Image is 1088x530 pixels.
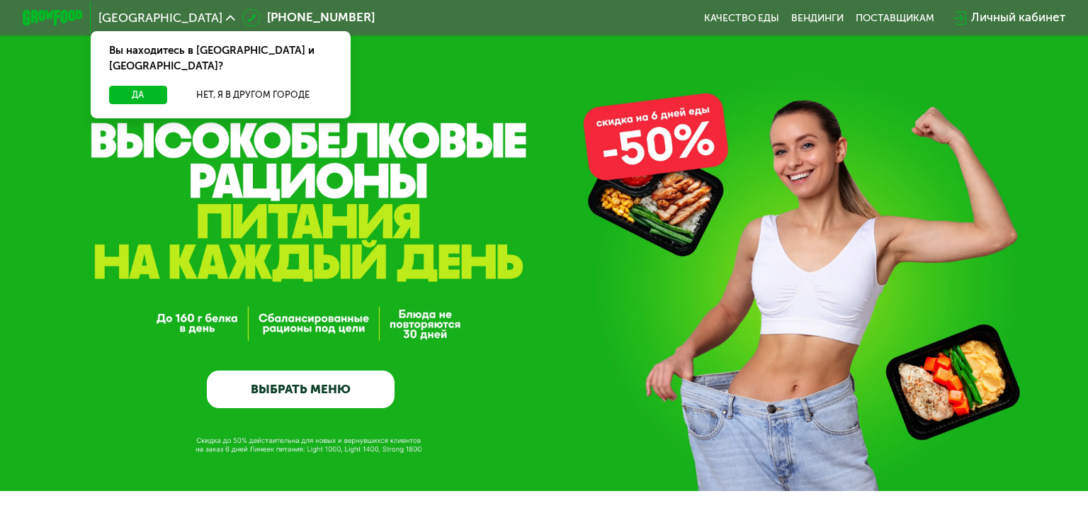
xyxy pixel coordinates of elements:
a: ВЫБРАТЬ МЕНЮ [207,371,395,408]
div: Вы находитесь в [GEOGRAPHIC_DATA] и [GEOGRAPHIC_DATA]? [91,31,351,86]
button: Нет, я в другом городе [173,86,332,104]
a: Вендинги [791,12,844,24]
button: Да [109,86,167,104]
span: [GEOGRAPHIC_DATA] [98,12,222,24]
div: поставщикам [856,12,934,24]
div: Личный кабинет [971,9,1065,27]
a: Качество еды [704,12,779,24]
a: [PHONE_NUMBER] [242,9,374,27]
